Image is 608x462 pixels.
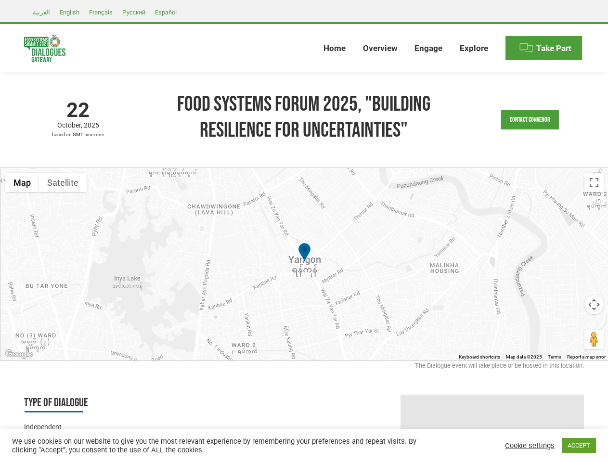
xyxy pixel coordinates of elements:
[505,441,555,450] a: Cookie settings
[12,437,421,454] div: We use cookies on our website to give you the most relevant experience by remembering your prefer...
[536,43,571,53] span: Take Part
[584,173,604,192] button: Toggle fullscreen view
[117,6,150,18] a: Русский
[519,41,533,55] img: Menu icon
[24,130,132,140] span: based on GMT timezone
[57,121,84,129] span: October
[323,43,346,53] span: Home
[150,6,181,18] a: Español
[506,354,542,359] span: Map data ©2025
[24,422,203,432] div: Independent
[24,100,132,120] span: 22
[363,43,397,53] span: Overview
[567,354,606,359] a: Report a map error
[24,361,584,375] div: The Dialogue event will take place or be hosted in this location.
[84,121,99,129] span: 2025
[33,9,50,16] span: العربية
[562,438,596,453] a: ACCEPT
[3,348,35,360] a: Open this area in Google Maps (opens a new window)
[548,354,561,359] a: Terms (opens in new tab)
[584,330,604,349] button: Drag Pegman onto the map to open Street View
[584,295,604,314] button: Map camera controls
[155,9,177,16] span: Español
[501,110,559,129] a: Contact Convenor
[84,6,117,18] a: Français
[39,173,87,192] button: Show satellite imagery
[414,43,442,53] span: Engage
[459,354,500,360] button: Keyboard shortcuts
[460,43,488,53] span: Explore
[3,348,35,360] img: Google
[24,395,203,412] h3: Type of Dialogue
[60,9,79,16] span: English
[122,9,145,16] span: Русский
[55,6,84,18] a: English
[5,173,39,192] button: Show street map
[142,91,466,143] h1: Food Systems Forum 2025, "Building Resilience for Uncertainties"
[89,9,113,16] span: Français
[24,35,65,62] img: Food Systems Summit Dialogues
[28,6,55,18] a: العربية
